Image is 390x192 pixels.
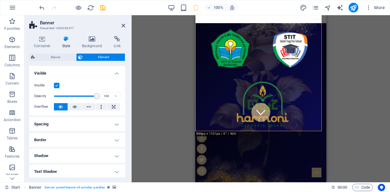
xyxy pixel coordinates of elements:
[99,4,106,11] button: save
[7,136,18,141] p: Tables
[34,82,54,89] label: Visible
[336,4,344,11] button: text_generator
[38,4,45,11] button: undo
[34,94,54,98] label: Opacity
[112,186,116,189] i: This element contains a background
[77,36,109,49] h4: Background
[5,63,20,68] p: Columns
[87,4,94,11] button: reload
[29,164,125,179] h4: Text Shadow
[6,172,19,177] p: Images
[366,5,385,11] span: More
[349,3,358,12] button: publish
[342,185,343,190] span: :
[7,99,17,104] p: Boxes
[5,154,19,159] p: Features
[29,54,76,61] button: Banner
[312,4,319,11] i: Pages (Ctrl+Alt+S)
[84,54,123,61] span: Element
[378,184,385,191] button: Usercentrics
[331,184,347,191] h6: Session time
[112,93,120,100] div: %
[355,184,370,191] span: Code
[99,4,106,11] i: Save (Ctrl+S)
[350,4,357,11] i: Publish
[29,184,116,191] nav: breadcrumb
[229,5,235,10] i: On resize automatically adjust zoom level to fit chosen device.
[40,26,113,31] h3: Preset #ed-1000238377
[300,4,307,11] i: Design (Ctrl+Alt+Y)
[338,184,347,191] span: 00 00
[29,66,125,77] h4: Visible
[5,81,19,86] p: Content
[44,184,105,191] span: . banner .preset-banner-v3-priodas .parallax
[300,4,307,11] button: design
[324,4,331,11] i: Navigator
[58,36,77,49] h4: Style
[4,117,21,122] p: Accordion
[40,20,125,26] h2: Banner
[37,54,74,61] span: Banner
[29,117,125,131] h4: Spacing
[336,4,343,11] i: AI Writer
[29,184,42,191] span: Click to select. Double-click to edit
[109,36,125,49] h4: Link
[5,44,20,49] p: Elements
[5,184,20,191] a: Click to cancel selection. Double-click to open Pages
[324,4,331,11] button: navigator
[363,3,387,12] button: More
[352,184,373,191] button: Code
[75,4,82,11] button: Click here to leave preview mode and continue editing
[34,103,54,110] label: Overflow
[29,148,125,163] h4: Shadow
[214,4,223,11] h6: 100%
[29,36,58,49] h4: Container
[87,4,94,11] i: Reload page
[38,4,45,11] i: Undo: arrow_no_label (plain -> boxed) (Ctrl+Z)
[4,26,20,31] p: Favorites
[76,54,125,61] button: Element
[204,4,226,11] button: 100%
[107,186,110,189] i: This element is a customizable preset
[29,133,125,147] h4: Border
[312,4,319,11] button: pages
